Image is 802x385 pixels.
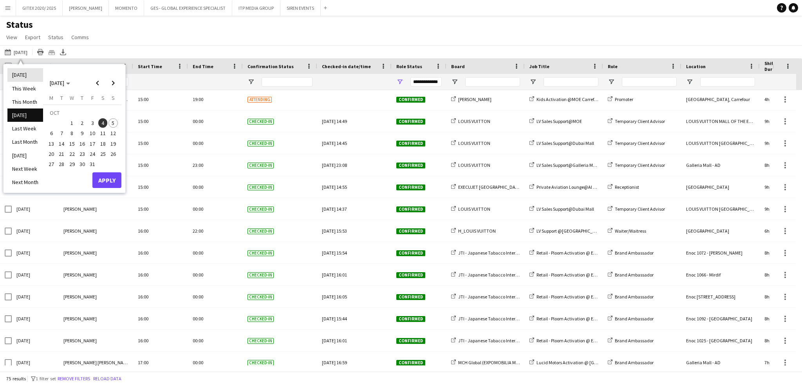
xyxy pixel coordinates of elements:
[615,118,665,124] span: Temporary Client Advisor
[188,132,243,154] div: 00:00
[188,176,243,198] div: 00:00
[81,94,83,101] span: T
[536,140,594,146] span: LV Sales Support@Dubai Mall
[458,206,490,212] span: LOUIS VUITTON
[608,118,665,124] a: Temporary Client Advisor
[108,118,118,128] button: 05-10-2025
[247,163,274,168] span: Checked-in
[188,89,243,110] div: 19:00
[686,63,706,69] span: Location
[193,63,213,69] span: End Time
[247,206,274,212] span: Checked-in
[529,294,611,300] a: Retail - Ploom Activation @ Enoc 1033
[529,96,601,102] a: Kids Activation @MOE Carrefour
[133,176,188,198] div: 15:00
[67,118,77,128] span: 1
[465,77,520,87] input: Board Filter Input
[396,119,425,125] span: Confirmed
[529,118,582,124] a: LV Sales Support@MOE
[101,94,105,101] span: S
[50,80,64,87] span: [DATE]
[396,228,425,234] span: Confirmed
[681,264,760,286] div: Enoc 1066 - Mirdif
[451,338,533,343] a: JTI - Japanese Tabacco International
[608,272,654,278] a: Brand Ambassador
[133,110,188,132] div: 15:00
[608,360,654,365] a: Brand Ambassador
[529,360,632,365] a: Lucid Motors Activation @ [GEOGRAPHIC_DATA]
[88,129,97,138] span: 10
[71,34,89,41] span: Comms
[133,154,188,176] div: 15:00
[615,316,654,322] span: Brand Ambassador
[87,159,98,169] button: 31-10-2025
[608,294,654,300] a: Brand Ambassador
[98,149,108,159] button: 25-10-2025
[451,118,490,124] a: LOUIS VUITTON
[536,250,611,256] span: Retail - Ploom Activation @ Enoc 1072
[77,139,87,149] button: 16-10-2025
[46,108,118,118] td: OCT
[3,32,20,42] a: View
[608,140,665,146] a: Temporary Client Advisor
[396,184,425,190] span: Confirmed
[247,272,274,278] span: Checked-in
[98,118,108,128] span: 4
[681,242,760,264] div: Enoc 1072 - [PERSON_NAME]
[7,108,43,122] li: [DATE]
[458,184,522,190] span: EXECUJET [GEOGRAPHIC_DATA]
[322,110,387,132] div: [DATE] 14:49
[536,162,605,168] span: LV Sales Support@Galleria Mall AD
[12,286,59,307] div: [DATE]
[615,96,633,102] span: Promoter
[3,47,29,57] button: [DATE]
[60,94,63,101] span: T
[87,149,98,159] button: 24-10-2025
[78,118,87,128] span: 2
[458,140,490,146] span: LOUIS VUITTON
[7,175,43,189] li: Next Month
[529,63,549,69] span: Job Title
[6,34,17,41] span: View
[451,360,589,365] a: MCH Global (EXPOMOBILIA MCH GLOBAL ME LIVE MARKETING LLC)
[322,308,387,329] div: [DATE] 15:44
[681,330,760,351] div: Enoc 1025 - [GEOGRAPHIC_DATA]
[77,128,87,138] button: 09-10-2025
[451,63,465,69] span: Board
[36,47,45,57] app-action-btn: Print
[681,220,760,242] div: [GEOGRAPHIC_DATA]
[529,272,611,278] a: Retail - Ploom Activation @ Enoc 1066
[536,338,611,343] span: Retail - Ploom Activation @ Enoc 1025
[458,250,533,256] span: JTI - Japanese Tabacco International
[451,206,490,212] a: LOUIS VUITTON
[247,97,272,103] span: Attending
[529,338,611,343] a: Retail - Ploom Activation @ Enoc 1025
[47,47,56,57] app-action-btn: Crew files as ZIP
[451,96,491,102] a: [PERSON_NAME]
[608,96,633,102] a: Promoter
[322,154,387,176] div: [DATE] 23:08
[458,96,491,102] span: [PERSON_NAME]
[63,206,97,212] span: [PERSON_NAME]
[12,308,59,329] div: [DATE]
[49,94,53,101] span: M
[615,250,654,256] span: Brand Ambassador
[681,308,760,329] div: Enoc 1092 - [GEOGRAPHIC_DATA]
[322,63,371,69] span: Checked-in date/time
[396,163,425,168] span: Confirmed
[87,128,98,138] button: 10-10-2025
[615,206,665,212] span: Temporary Client Advisor
[396,250,425,256] span: Confirmed
[67,139,77,148] span: 15
[7,149,43,162] li: [DATE]
[57,139,67,148] span: 14
[608,63,618,69] span: Role
[322,242,387,264] div: [DATE] 15:54
[48,34,63,41] span: Status
[78,149,87,159] span: 23
[681,352,760,373] div: Galleria Mall - AD
[686,78,693,85] button: Open Filter Menu
[144,0,232,16] button: GES - GLOBAL EXPERIENCE SPECIALIST
[133,352,188,373] div: 17:00
[188,264,243,286] div: 00:00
